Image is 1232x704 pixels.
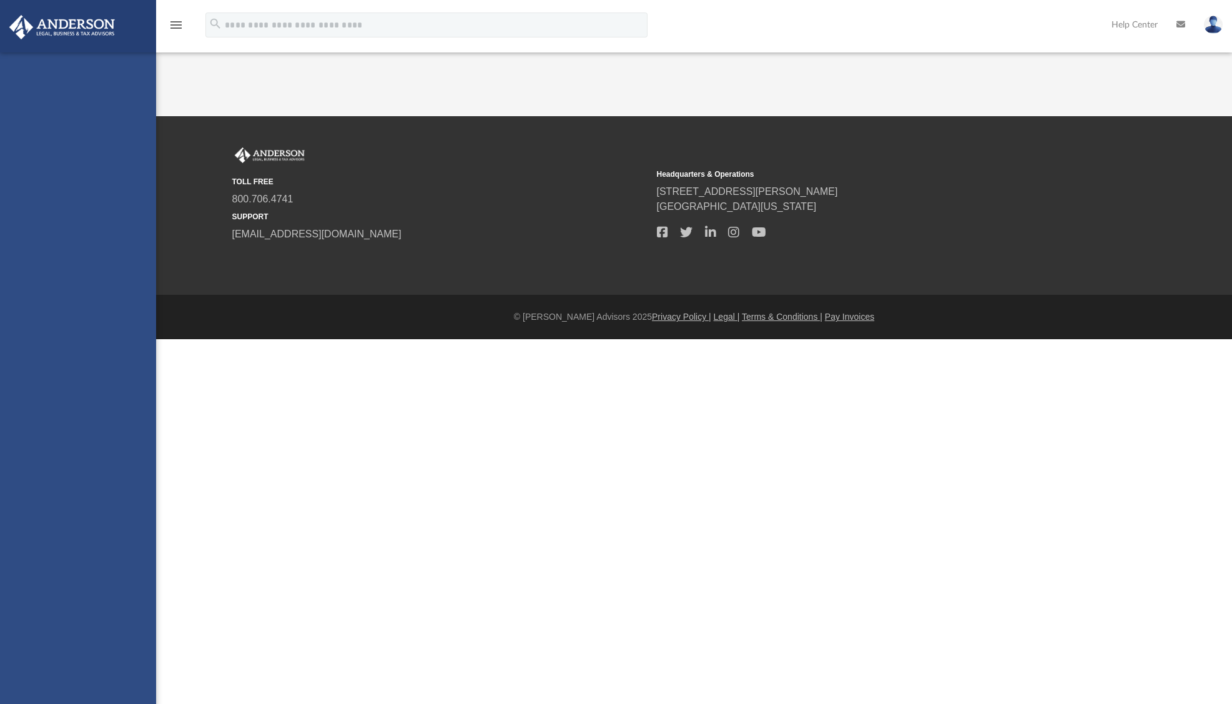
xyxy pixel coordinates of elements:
[232,194,293,204] a: 800.706.4741
[232,147,307,164] img: Anderson Advisors Platinum Portal
[657,169,1073,180] small: Headquarters & Operations
[714,312,740,322] a: Legal |
[825,312,874,322] a: Pay Invoices
[742,312,822,322] a: Terms & Conditions |
[657,186,838,197] a: [STREET_ADDRESS][PERSON_NAME]
[6,15,119,39] img: Anderson Advisors Platinum Portal
[209,17,222,31] i: search
[169,24,184,32] a: menu
[156,310,1232,324] div: © [PERSON_NAME] Advisors 2025
[232,176,648,187] small: TOLL FREE
[652,312,711,322] a: Privacy Policy |
[169,17,184,32] i: menu
[657,201,817,212] a: [GEOGRAPHIC_DATA][US_STATE]
[1204,16,1223,34] img: User Pic
[232,229,402,239] a: [EMAIL_ADDRESS][DOMAIN_NAME]
[232,211,648,222] small: SUPPORT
